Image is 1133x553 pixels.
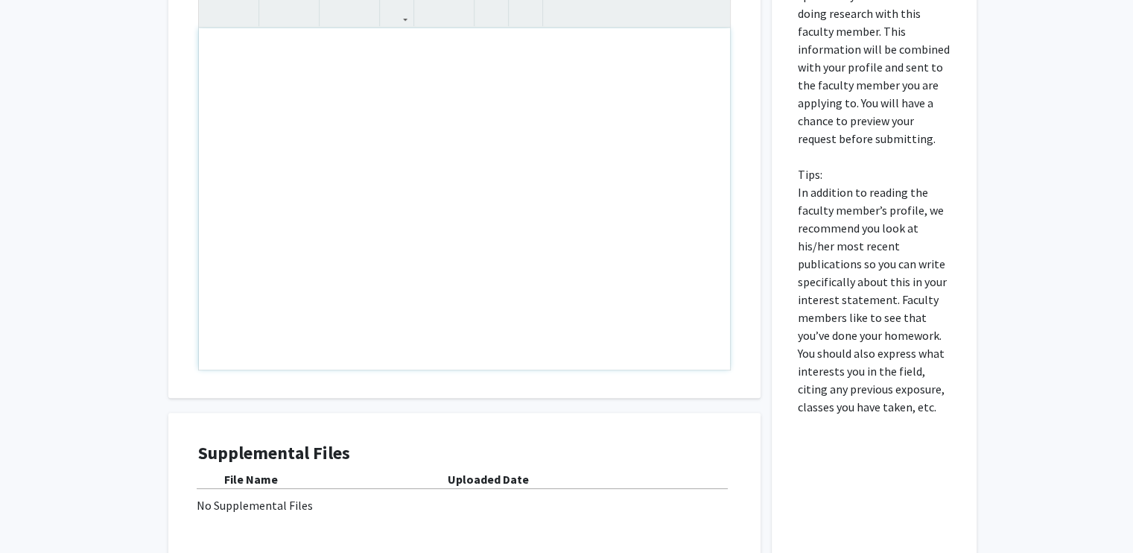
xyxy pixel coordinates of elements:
b: Uploaded Date [448,472,529,487]
div: No Supplemental Files [197,496,732,514]
b: File Name [224,472,278,487]
h4: Supplemental Files [198,443,731,464]
iframe: Chat [11,486,63,542]
div: Note to users with screen readers: Please press Alt+0 or Option+0 to deactivate our accessibility... [199,28,730,370]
